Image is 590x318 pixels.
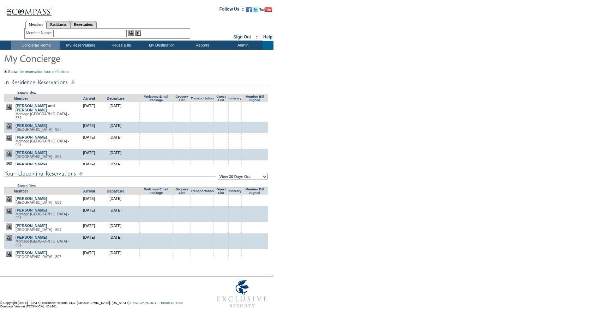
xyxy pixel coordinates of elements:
[259,7,272,12] img: Subscribe to our YouTube Channel
[130,301,156,305] a: PRIVACY POLICY
[6,208,12,214] img: view
[16,123,47,128] a: [PERSON_NAME]
[16,135,47,139] a: [PERSON_NAME]
[228,97,241,100] a: Itinerary
[76,249,102,261] td: [DATE]
[76,160,102,172] td: [DATE]
[76,233,102,249] td: [DATE]
[144,188,168,195] a: Welcome Email Package
[102,222,129,233] td: [DATE]
[47,21,70,28] a: Residences
[6,123,12,129] img: view
[253,7,258,12] img: Follow us on Twitter
[11,41,60,50] td: Concierge Home
[16,224,47,228] a: [PERSON_NAME]
[14,96,28,100] a: Member
[76,133,102,149] td: [DATE]
[6,2,52,16] img: Compass Home
[16,196,47,201] a: [PERSON_NAME]
[17,184,36,187] a: Expand View
[246,9,252,13] a: Become our fan on Facebook
[16,104,55,112] a: [PERSON_NAME] and [PERSON_NAME]
[144,95,168,102] a: Welcome Email Package
[128,30,134,36] img: View
[222,41,263,50] td: Admin
[16,212,69,220] span: Montage [GEOGRAPHIC_DATA] - 901
[6,162,12,168] img: view
[16,239,69,247] span: Montage [GEOGRAPHIC_DATA] - 831
[253,9,258,13] a: Follow us on Twitter
[16,139,69,147] span: Montage [GEOGRAPHIC_DATA] - 901
[6,135,12,141] img: view
[259,9,272,13] a: Subscribe to our YouTube Channel
[228,189,241,193] a: Itinerary
[210,276,273,312] img: Exclusive Resorts
[159,301,183,305] a: TERMS OF USE
[202,135,203,135] img: blank.gif
[6,224,12,230] img: view
[202,162,203,163] img: blank.gif
[102,249,129,261] td: [DATE]
[16,208,47,212] a: [PERSON_NAME]
[233,35,251,39] a: Sign Out
[60,41,100,50] td: My Reservations
[219,6,245,14] td: Follow Us ::
[216,95,225,102] a: Guest List
[191,189,213,193] a: Transportation
[102,102,129,122] td: [DATE]
[100,41,141,50] td: House Bills
[16,151,47,155] a: [PERSON_NAME]
[102,133,129,149] td: [DATE]
[8,69,70,74] a: Show the reservation icon definitions
[70,21,97,28] a: Reservations
[4,70,7,73] img: Show the reservation icon definitions
[141,41,181,50] td: My Destination
[6,151,12,157] img: view
[102,160,129,172] td: [DATE]
[202,235,203,236] img: blank.gif
[14,189,28,193] a: Member
[135,30,141,36] img: Reservations
[102,233,129,249] td: [DATE]
[4,169,216,178] img: subTtlConUpcomingReservatio.gif
[107,96,124,100] a: Departure
[25,21,47,29] a: Members
[76,195,102,206] td: [DATE]
[16,251,47,255] a: [PERSON_NAME]
[6,104,12,110] img: view
[16,162,47,166] a: [PERSON_NAME]
[16,201,61,204] span: [GEOGRAPHIC_DATA] - 801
